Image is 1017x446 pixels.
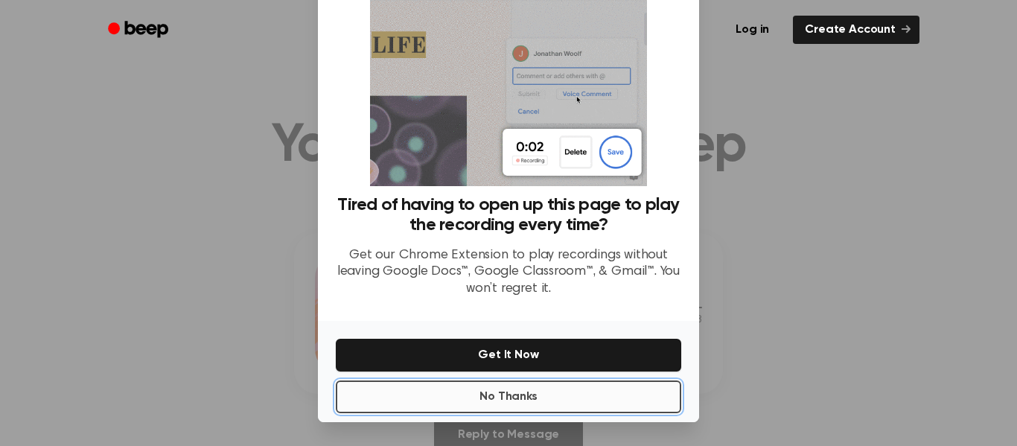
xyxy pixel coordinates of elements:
[336,247,681,298] p: Get our Chrome Extension to play recordings without leaving Google Docs™, Google Classroom™, & Gm...
[721,13,784,47] a: Log in
[336,195,681,235] h3: Tired of having to open up this page to play the recording every time?
[793,16,919,44] a: Create Account
[98,16,182,45] a: Beep
[336,339,681,372] button: Get It Now
[336,380,681,413] button: No Thanks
